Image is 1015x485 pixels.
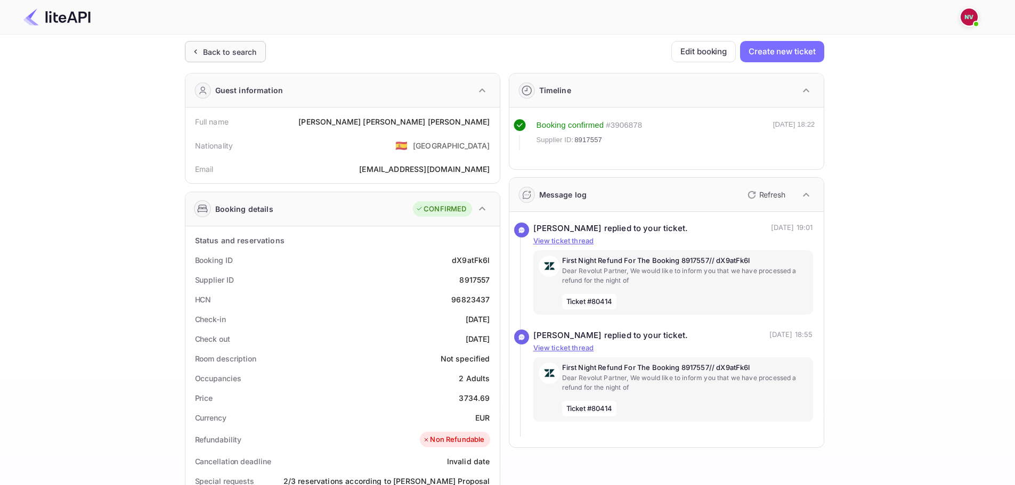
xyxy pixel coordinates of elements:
[537,119,604,131] div: Booking confirmed
[23,9,91,26] img: LiteAPI Logo
[195,274,234,285] div: Supplier ID
[606,119,642,131] div: # 3906878
[533,330,688,342] div: [PERSON_NAME] replied to your ticket.
[759,189,785,200] p: Refresh
[195,456,271,467] div: Cancellation deadline
[416,204,466,215] div: CONFIRMED
[533,236,813,246] p: View ticket thread
[452,254,490,266] div: dX9atFk6l
[459,274,490,285] div: 8917557
[741,186,790,203] button: Refresh
[562,294,617,310] span: Ticket #80414
[459,373,490,384] div: 2 Adults
[195,333,230,344] div: Check out
[539,363,560,384] img: AwvSTEc2VUhQAAAAAElFTkSuQmCC
[195,373,241,384] div: Occupancies
[574,135,602,145] span: 8917557
[562,266,808,285] p: Dear Revolut Partner, We would like to inform you that we have processed a refund for the night of
[740,41,824,62] button: Create new ticket
[215,85,283,96] div: Guest information
[562,256,808,266] p: First Night Refund For The Booking 8917557// dX9atFk6l
[195,163,214,175] div: Email
[195,116,229,127] div: Full name
[195,140,233,151] div: Nationality
[195,314,226,325] div: Check-in
[359,163,490,175] div: [EMAIL_ADDRESS][DOMAIN_NAME]
[195,392,213,404] div: Price
[769,330,813,342] p: [DATE] 18:55
[298,116,490,127] div: [PERSON_NAME] [PERSON_NAME] [PERSON_NAME]
[533,343,813,354] p: View ticket thread
[562,373,808,392] p: Dear Revolut Partner, We would like to inform you that we have processed a refund for the night of
[475,412,490,423] div: EUR
[447,456,490,467] div: Invalid date
[562,401,617,417] span: Ticket #80414
[533,223,688,235] div: [PERSON_NAME] replied to your ticket.
[441,353,490,364] div: Not specified
[539,189,587,200] div: Message log
[413,140,490,151] div: [GEOGRAPHIC_DATA]
[195,294,212,305] div: HCN
[961,9,978,26] img: Nicholas Valbusa
[671,41,736,62] button: Edit booking
[466,314,490,325] div: [DATE]
[195,254,233,266] div: Booking ID
[215,203,273,215] div: Booking details
[773,119,815,150] div: [DATE] 18:22
[562,363,808,373] p: First Night Refund For The Booking 8917557// dX9atFk6l
[537,135,574,145] span: Supplier ID:
[195,412,226,423] div: Currency
[203,46,257,57] div: Back to search
[423,434,484,445] div: Non Refundable
[451,294,490,305] div: 96823437
[459,392,490,404] div: 3734.69
[539,256,560,277] img: AwvSTEc2VUhQAAAAAElFTkSuQmCC
[539,85,571,96] div: Timeline
[195,434,242,445] div: Refundability
[395,136,408,155] span: United States
[195,353,256,364] div: Room description
[195,235,285,246] div: Status and reservations
[771,223,813,235] p: [DATE] 19:01
[466,333,490,344] div: [DATE]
